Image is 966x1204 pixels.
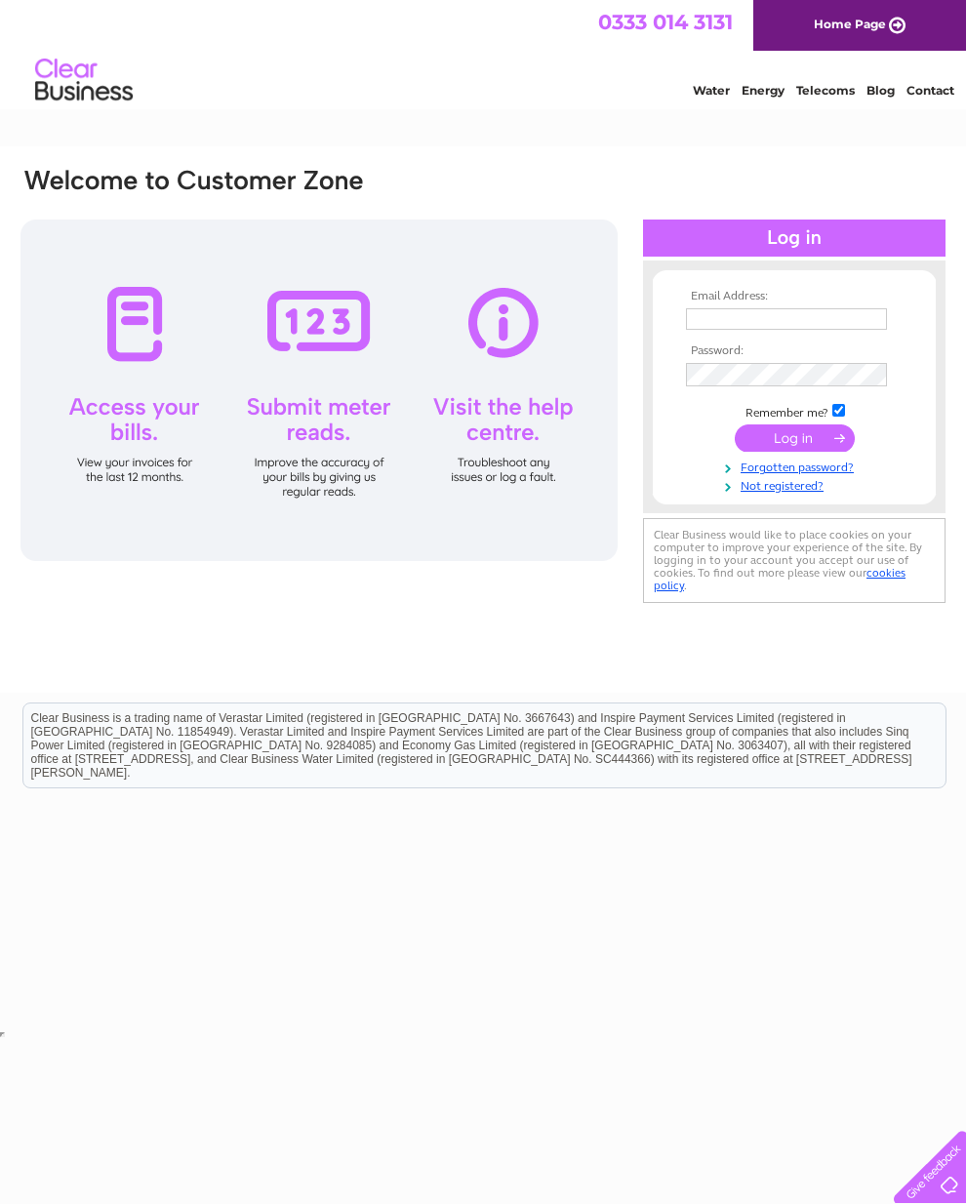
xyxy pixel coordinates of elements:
a: Water [693,83,730,98]
th: Email Address: [681,290,907,303]
img: logo.png [34,51,134,110]
a: cookies policy [654,566,906,592]
div: Clear Business is a trading name of Verastar Limited (registered in [GEOGRAPHIC_DATA] No. 3667643... [23,11,946,95]
div: Clear Business would like to place cookies on your computer to improve your experience of the sit... [643,518,946,603]
a: Energy [742,83,785,98]
a: Forgotten password? [686,457,907,475]
a: Contact [906,83,954,98]
a: 0333 014 3131 [598,10,733,34]
td: Remember me? [681,401,907,421]
a: Telecoms [796,83,855,98]
a: Blog [866,83,895,98]
input: Submit [735,424,855,452]
a: Not registered? [686,475,907,494]
th: Password: [681,344,907,358]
